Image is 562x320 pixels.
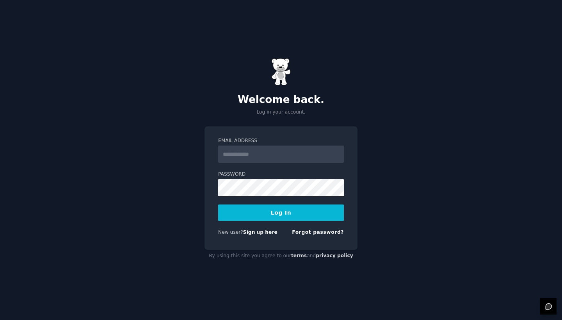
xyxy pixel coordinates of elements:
button: Log In [218,204,344,221]
span: New user? [218,229,243,235]
div: By using this site you agree to our and [205,250,357,262]
a: Forgot password? [292,229,344,235]
label: Password [218,171,344,178]
a: terms [291,253,307,258]
h2: Welcome back. [205,94,357,106]
a: privacy policy [316,253,353,258]
a: Sign up here [243,229,277,235]
label: Email Address [218,137,344,144]
p: Log in your account. [205,109,357,116]
img: Gummy Bear [271,58,291,85]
